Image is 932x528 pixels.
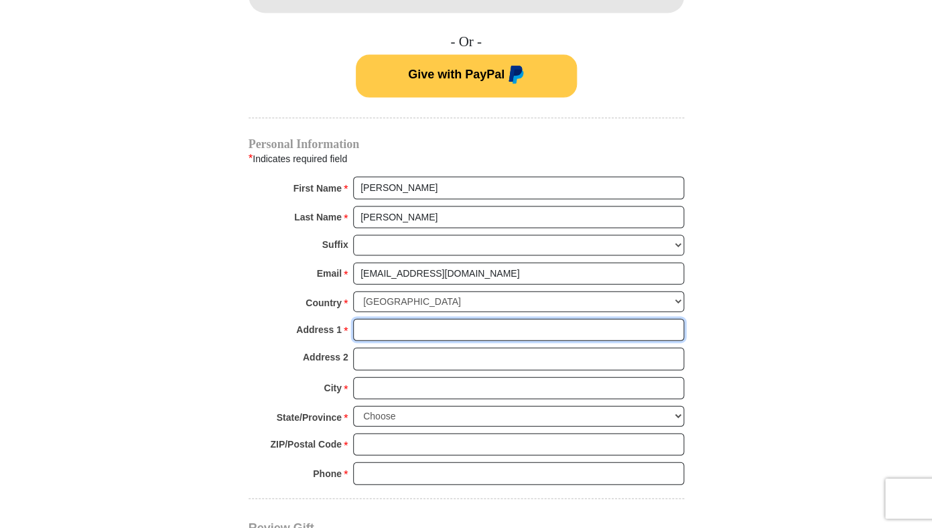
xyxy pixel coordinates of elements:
[277,407,342,426] strong: State/Province
[249,149,684,167] div: Indicates required field
[408,68,505,81] span: Give with PayPal
[306,293,342,312] strong: Country
[303,347,348,366] strong: Address 2
[249,33,684,50] h4: - Or -
[293,178,342,197] strong: First Name
[249,138,684,149] h4: Personal Information
[322,235,348,253] strong: Suffix
[356,54,577,97] button: Give with PayPal
[317,263,342,282] strong: Email
[313,464,342,482] strong: Phone
[296,320,342,338] strong: Address 1
[324,378,341,397] strong: City
[294,207,342,226] strong: Last Name
[270,434,342,453] strong: ZIP/Postal Code
[505,65,524,86] img: paypal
